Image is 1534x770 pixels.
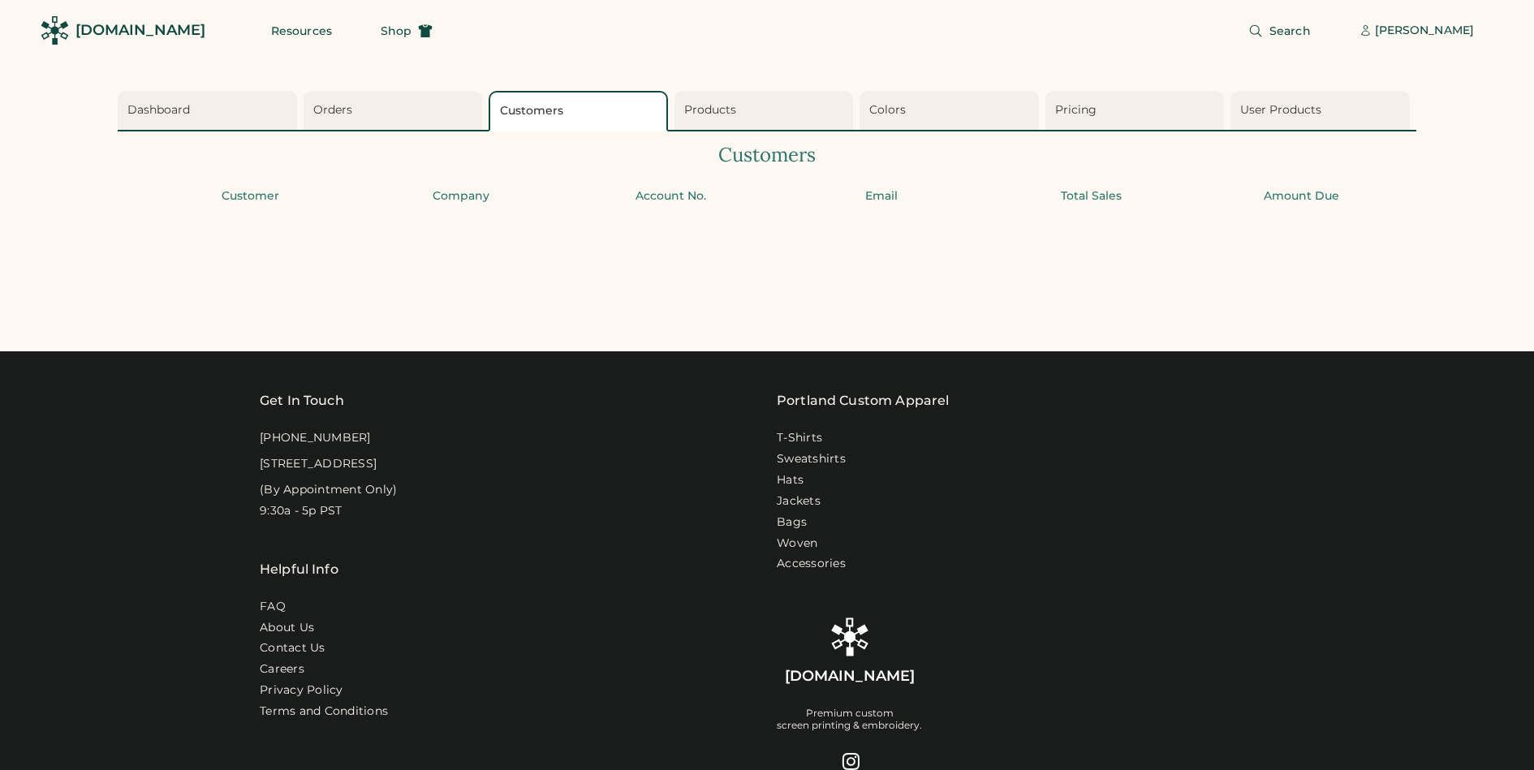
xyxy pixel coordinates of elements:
div: Amount Due [1201,188,1402,204]
a: Jackets [777,493,821,510]
a: Sweatshirts [777,451,846,467]
div: Products [684,102,849,118]
div: Customer [150,188,351,204]
span: Shop [381,25,412,37]
a: Careers [260,661,304,678]
a: Accessories [777,556,846,572]
a: Privacy Policy [260,682,343,699]
a: About Us [260,620,314,636]
a: Hats [777,472,804,488]
img: Rendered Logo - Screens [41,16,69,45]
div: (By Appointment Only) [260,482,397,498]
div: Email [781,188,981,204]
div: Customers [500,103,661,119]
div: Colors [869,102,1034,118]
button: Resources [252,15,351,47]
a: T-Shirts [777,430,822,446]
span: Search [1269,25,1311,37]
div: [STREET_ADDRESS] [260,456,377,472]
div: Terms and Conditions [260,703,388,720]
div: Premium custom screen printing & embroidery. [777,707,922,733]
a: Bags [777,514,807,531]
div: Helpful Info [260,560,338,579]
div: Get In Touch [260,391,344,411]
div: Dashboard [127,102,292,118]
a: Portland Custom Apparel [777,391,949,411]
div: [DOMAIN_NAME] [785,666,915,686]
div: Account No. [571,188,771,204]
div: [PHONE_NUMBER] [260,430,371,446]
div: Pricing [1055,102,1220,118]
img: Rendered Logo - Screens [830,617,869,656]
div: [PERSON_NAME] [1375,23,1474,39]
div: Customers [118,141,1416,169]
div: User Products [1240,102,1405,118]
a: Contact Us [260,640,325,656]
div: [DOMAIN_NAME] [75,20,205,41]
div: Total Sales [991,188,1191,204]
a: FAQ [260,599,286,615]
div: 9:30a - 5p PST [260,503,343,519]
div: Orders [313,102,478,118]
div: Company [360,188,561,204]
a: Woven [777,536,817,552]
button: Shop [361,15,452,47]
button: Search [1229,15,1330,47]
